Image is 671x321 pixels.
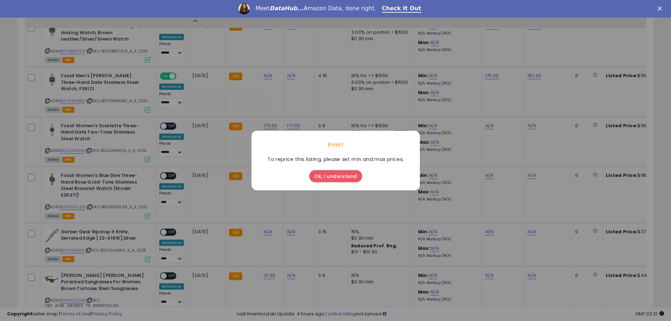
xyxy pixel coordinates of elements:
[269,5,304,12] i: DataHub...
[238,3,250,14] img: Profile image for Georgie
[264,155,407,163] div: To reprice this listing, please set min and max prices.
[255,5,376,12] div: Meet Amazon Data, done right.
[309,170,362,182] button: Ok, I understand
[658,6,665,11] div: Close
[382,5,421,13] a: Check It Out
[251,134,420,155] div: Error!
